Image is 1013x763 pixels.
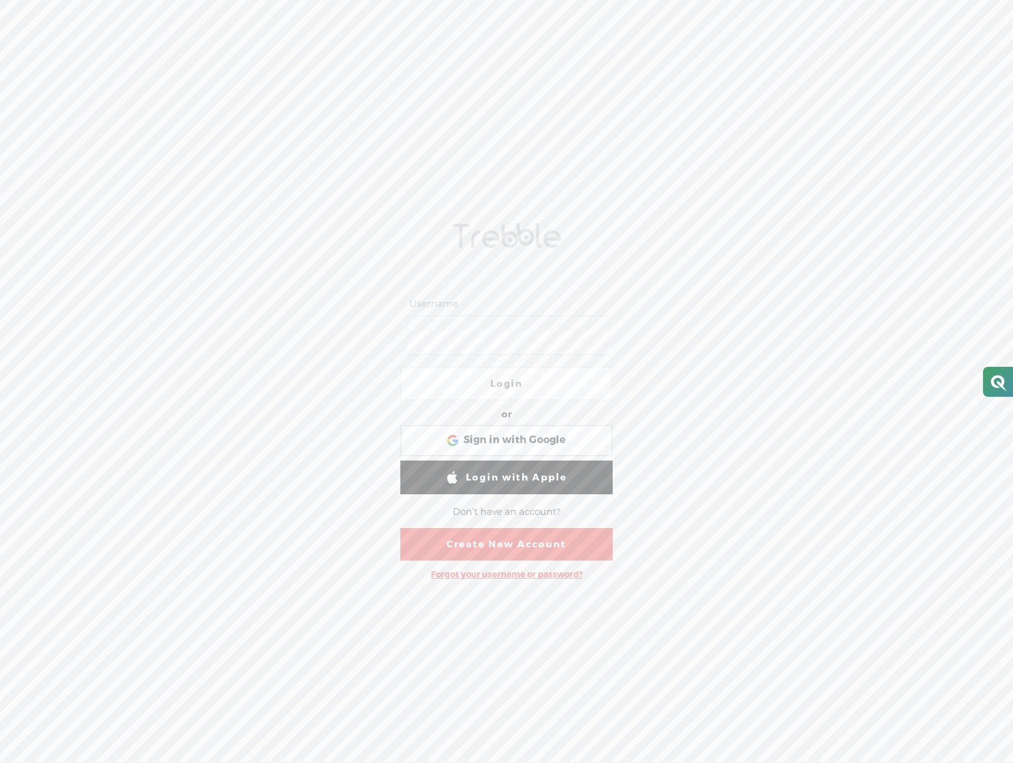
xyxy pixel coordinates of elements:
[400,425,613,456] div: Sign in with Google
[400,528,613,561] a: Create New Account
[425,563,589,586] div: Forgot your username or password?
[463,434,566,447] span: Sign in with Google
[407,292,610,316] input: Username
[400,461,613,494] a: Login with Apple
[502,405,511,425] div: or
[453,499,560,526] div: Don't have an account?
[400,367,613,401] a: Login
